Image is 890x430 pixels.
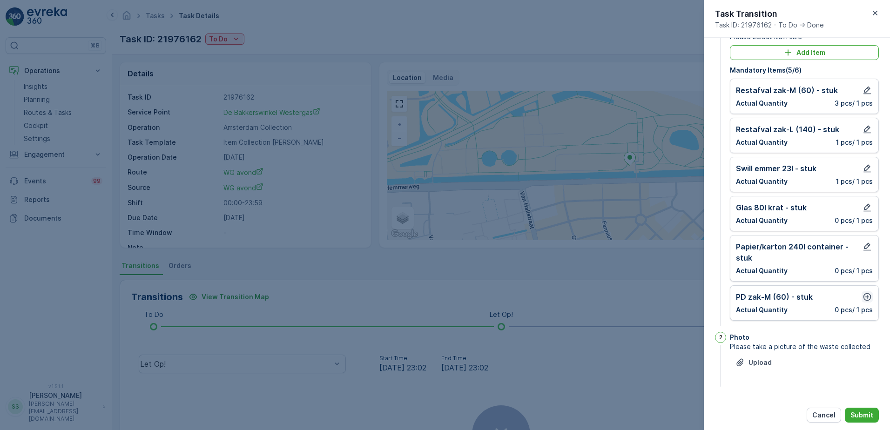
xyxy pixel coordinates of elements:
[736,85,838,96] p: Restafval zak-M (60) - stuk
[836,138,873,147] p: 1 pcs / 1 pcs
[736,163,816,174] p: Swill emmer 23l - stuk
[730,333,749,342] p: Photo
[736,124,839,135] p: Restafval zak-L (140) - stuk
[736,202,807,213] p: Glas 80l krat - stuk
[807,408,841,423] button: Cancel
[730,355,777,370] button: Upload File
[836,177,873,186] p: 1 pcs / 1 pcs
[715,332,726,343] div: 2
[736,216,788,225] p: Actual Quantity
[845,408,879,423] button: Submit
[730,45,879,60] button: Add Item
[835,266,873,275] p: 0 pcs / 1 pcs
[736,241,862,263] p: Papier/karton 240l container - stuk
[715,20,824,30] span: Task ID: 21976162 - To Do -> Done
[736,99,788,108] p: Actual Quantity
[730,342,879,351] span: Please take a picture of the waste collected
[730,66,879,75] p: Mandatory Items ( 5 / 6 )
[736,138,788,147] p: Actual Quantity
[715,7,824,20] p: Task Transition
[736,305,788,315] p: Actual Quantity
[736,291,813,302] p: PD zak-M (60) - stuk
[835,216,873,225] p: 0 pcs / 1 pcs
[796,48,825,57] p: Add Item
[835,99,873,108] p: 3 pcs / 1 pcs
[835,305,873,315] p: 0 pcs / 1 pcs
[736,177,788,186] p: Actual Quantity
[812,410,836,420] p: Cancel
[850,410,873,420] p: Submit
[748,358,772,367] p: Upload
[736,266,788,275] p: Actual Quantity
